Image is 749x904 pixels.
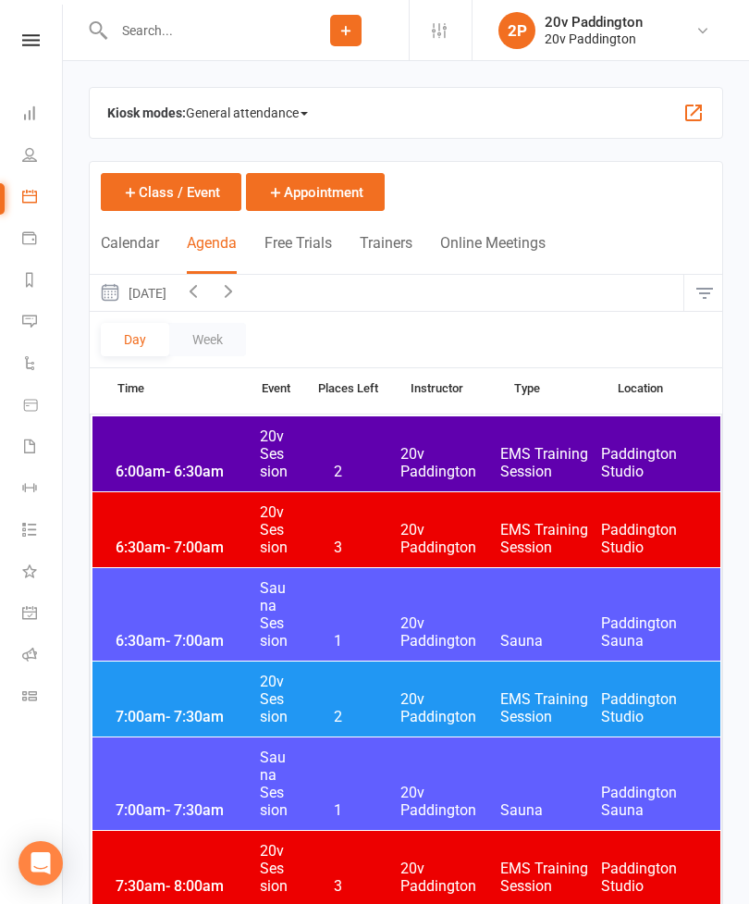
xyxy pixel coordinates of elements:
[601,690,702,725] span: Paddington Studio
[500,801,601,819] span: Sauna
[22,677,64,719] a: Class kiosk mode
[545,14,643,31] div: 20v Paddington
[545,31,643,47] div: 20v Paddington
[111,877,259,895] span: 7:30am
[500,632,601,650] span: Sauna
[166,708,224,725] span: - 7:30am
[400,690,501,725] span: 20v Paddington
[400,860,501,895] span: 20v Paddington
[514,382,618,394] span: Type
[618,382,721,394] span: Location
[259,503,289,556] span: 20v Session
[601,860,702,895] span: Paddington Studio
[166,632,224,650] span: - 7:00am
[186,98,308,128] span: General attendance
[169,323,246,356] button: Week
[166,877,224,895] span: - 8:00am
[259,749,289,819] span: Sauna Session
[289,463,387,480] span: 2
[22,261,64,303] a: Reports
[300,382,397,394] span: Places Left
[166,801,224,819] span: - 7:30am
[22,594,64,636] a: General attendance kiosk mode
[111,632,259,650] span: 6:30am
[259,842,289,895] span: 20v Session
[500,690,601,725] span: EMS Training Session
[101,323,169,356] button: Day
[601,445,702,480] span: Paddington Studio
[500,521,601,556] span: EMS Training Session
[264,234,332,274] button: Free Trials
[22,178,64,219] a: Calendar
[166,539,224,556] span: - 7:00am
[101,234,159,274] button: Calendar
[440,234,546,274] button: Online Meetings
[22,636,64,677] a: Roll call kiosk mode
[500,860,601,895] span: EMS Training Session
[360,234,412,274] button: Trainers
[259,427,289,480] span: 20v Session
[400,521,501,556] span: 20v Paddington
[108,18,283,43] input: Search...
[289,877,387,895] span: 3
[22,94,64,136] a: Dashboard
[111,801,259,819] span: 7:00am
[166,463,224,480] span: - 6:30am
[259,579,289,650] span: Sauna Session
[111,708,259,725] span: 7:00am
[400,445,501,480] span: 20v Paddington
[101,173,241,211] button: Class / Event
[22,136,64,178] a: People
[22,552,64,594] a: What's New
[18,841,63,885] div: Open Intercom Messenger
[187,234,237,274] button: Agenda
[107,105,186,120] strong: Kiosk modes:
[601,521,702,556] span: Paddington Studio
[500,445,601,480] span: EMS Training Session
[289,632,387,650] span: 1
[246,173,385,211] button: Appointment
[22,219,64,261] a: Payments
[289,801,387,819] span: 1
[111,539,259,556] span: 6:30am
[400,614,501,650] span: 20v Paddington
[498,12,535,49] div: 2P
[111,463,259,480] span: 6:00am
[289,539,387,556] span: 3
[400,784,501,819] span: 20v Paddington
[261,379,301,397] span: Event
[289,708,387,725] span: 2
[601,784,702,819] span: Paddington Sauna
[411,382,514,394] span: Instructor
[90,275,176,311] button: [DATE]
[601,614,702,650] span: Paddington Sauna
[22,386,64,427] a: Product Sales
[113,379,261,402] span: Time
[259,673,289,725] span: 20v Session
